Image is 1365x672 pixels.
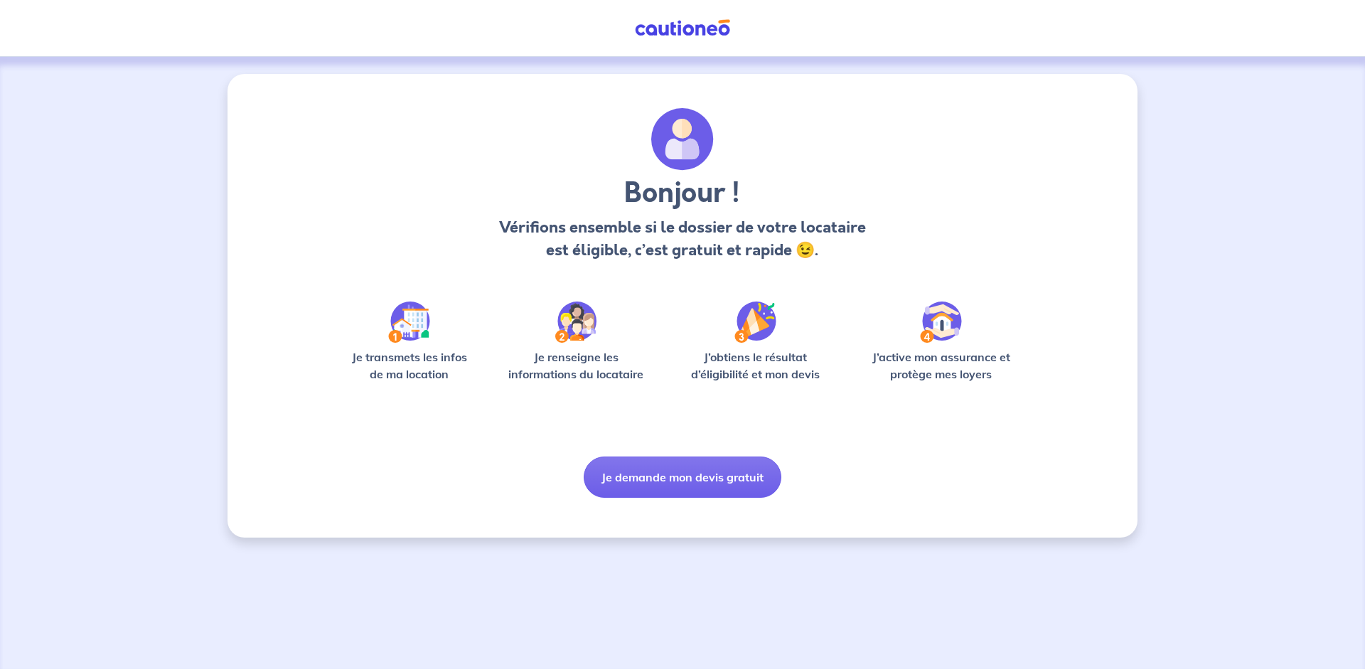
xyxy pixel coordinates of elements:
[388,302,430,343] img: /static/90a569abe86eec82015bcaae536bd8e6/Step-1.svg
[495,216,869,262] p: Vérifions ensemble si le dossier de votre locataire est éligible, c’est gratuit et rapide 😉.
[629,19,736,37] img: Cautioneo
[675,348,836,383] p: J’obtiens le résultat d’éligibilité et mon devis
[500,348,653,383] p: Je renseigne les informations du locataire
[495,176,869,210] h3: Bonjour !
[734,302,776,343] img: /static/f3e743aab9439237c3e2196e4328bba9/Step-3.svg
[584,457,781,498] button: Je demande mon devis gratuit
[555,302,596,343] img: /static/c0a346edaed446bb123850d2d04ad552/Step-2.svg
[651,108,714,171] img: archivate
[858,348,1024,383] p: J’active mon assurance et protège mes loyers
[920,302,962,343] img: /static/bfff1cf634d835d9112899e6a3df1a5d/Step-4.svg
[341,348,477,383] p: Je transmets les infos de ma location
